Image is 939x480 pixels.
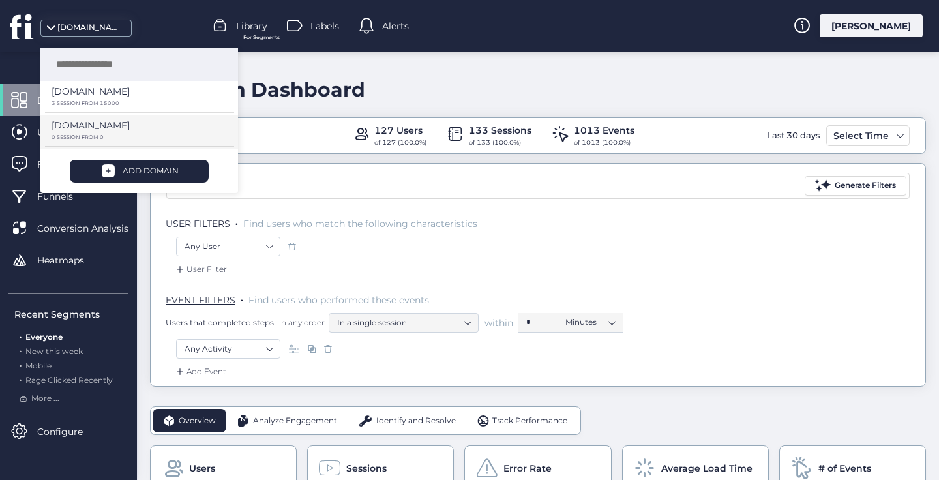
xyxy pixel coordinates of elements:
[565,312,615,332] nz-select-item: Minutes
[185,339,272,359] nz-select-item: Any Activity
[25,332,63,342] span: Everyone
[376,415,456,427] span: Identify and Resolve
[57,22,123,34] div: [DOMAIN_NAME]
[31,393,59,405] span: More ...
[37,425,102,439] span: Configure
[469,123,531,138] div: 133 Sessions
[166,317,274,328] span: Users that completed steps
[253,415,337,427] span: Analyze Engagement
[820,14,923,37] div: [PERSON_NAME]
[195,78,365,102] div: Main Dashboard
[337,313,470,333] nz-select-item: In a single session
[185,237,272,256] nz-select-item: Any User
[189,461,215,475] span: Users
[166,294,235,306] span: EVENT FILTERS
[52,100,218,106] p: 3 SESSION FROM 15000
[179,415,216,427] span: Overview
[805,176,906,196] button: Generate Filters
[574,138,634,148] div: of 1013 (100.0%)
[276,317,325,328] span: in any order
[173,263,227,276] div: User Filter
[764,125,823,146] div: Last 30 days
[123,165,179,177] div: ADD DOMAIN
[37,189,93,203] span: Funnels
[241,292,243,305] span: .
[492,415,567,427] span: Track Performance
[173,365,226,378] div: Add Event
[20,344,22,356] span: .
[310,19,339,33] span: Labels
[661,461,753,475] span: Average Load Time
[37,253,104,267] span: Heatmaps
[243,218,477,230] span: Find users who match the following characteristics
[20,372,22,385] span: .
[484,316,513,329] span: within
[835,179,896,192] div: Generate Filters
[574,123,634,138] div: 1013 Events
[52,134,218,140] p: 0 SESSION FROM 0
[235,215,238,228] span: .
[14,307,128,322] div: Recent Segments
[236,19,267,33] span: Library
[382,19,409,33] span: Alerts
[52,84,130,98] p: [DOMAIN_NAME]
[830,128,892,143] div: Select Time
[37,221,148,235] span: Conversion Analysis
[20,329,22,342] span: .
[243,33,280,42] span: For Segments
[25,346,83,356] span: New this week
[25,361,52,370] span: Mobile
[374,138,426,148] div: of 127 (100.0%)
[248,294,429,306] span: Find users who performed these events
[818,461,871,475] span: # of Events
[25,375,113,385] span: Rage Clicked Recently
[503,461,552,475] span: Error Rate
[346,461,387,475] span: Sessions
[52,118,130,132] p: [DOMAIN_NAME]
[469,138,531,148] div: of 133 (100.0%)
[20,358,22,370] span: .
[374,123,426,138] div: 127 Users
[166,218,230,230] span: USER FILTERS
